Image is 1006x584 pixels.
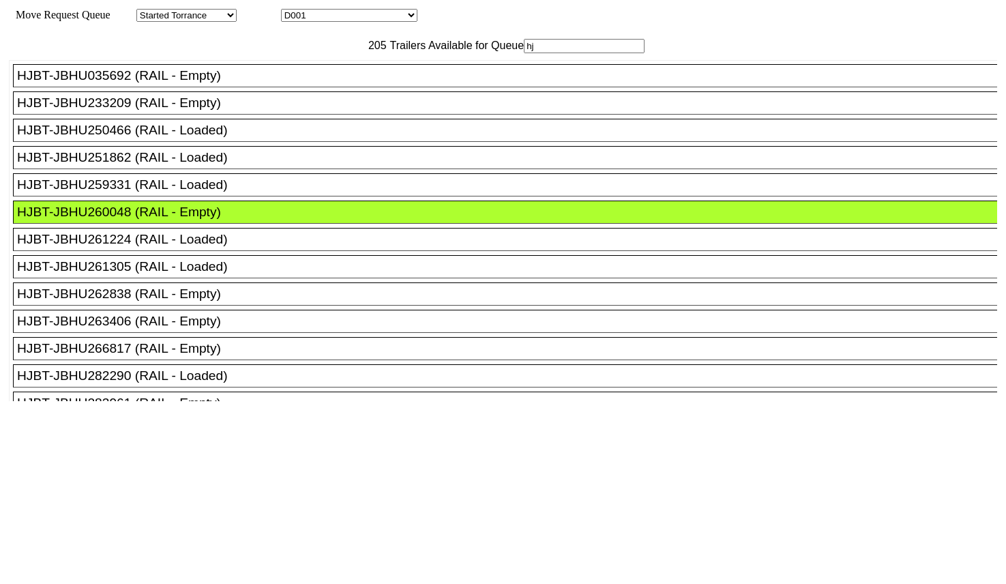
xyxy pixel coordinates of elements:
div: HJBT-JBHU260048 (RAIL - Empty) [17,205,1005,220]
div: HJBT-JBHU251862 (RAIL - Loaded) [17,150,1005,165]
div: HJBT-JBHU283961 (RAIL - Empty) [17,396,1005,411]
span: Location [239,9,278,20]
span: 205 [361,40,387,51]
span: Move Request Queue [9,9,110,20]
div: HJBT-JBHU261305 (RAIL - Loaded) [17,259,1005,274]
input: Filter Available Trailers [524,39,645,53]
span: Area [113,9,134,20]
div: HJBT-JBHU035692 (RAIL - Empty) [17,68,1005,83]
div: HJBT-JBHU233209 (RAIL - Empty) [17,96,1005,111]
div: HJBT-JBHU259331 (RAIL - Loaded) [17,177,1005,192]
div: HJBT-JBHU261224 (RAIL - Loaded) [17,232,1005,247]
span: Trailers Available for Queue [387,40,524,51]
div: HJBT-JBHU282290 (RAIL - Loaded) [17,368,1005,383]
div: HJBT-JBHU266817 (RAIL - Empty) [17,341,1005,356]
div: HJBT-JBHU250466 (RAIL - Loaded) [17,123,1005,138]
div: HJBT-JBHU262838 (RAIL - Empty) [17,287,1005,302]
div: HJBT-JBHU263406 (RAIL - Empty) [17,314,1005,329]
